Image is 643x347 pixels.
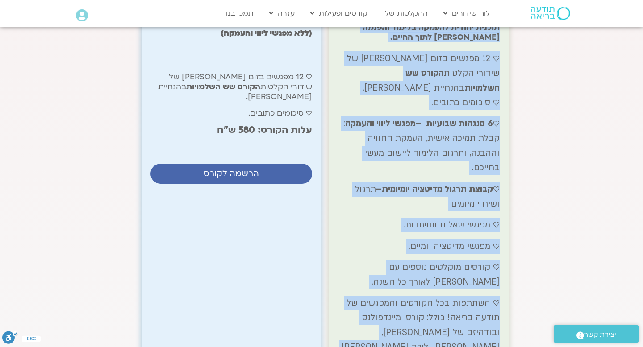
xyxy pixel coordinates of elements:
[338,182,500,211] p: ♡ תרגול ושיח יומיומים
[338,218,500,232] p: ♡ מפגשי שאלות ותשובות.
[150,164,312,184] a: הרשמה לקורס
[265,5,299,22] a: עזרה
[488,118,493,129] strong: 6
[150,72,312,102] p: ♡ 12 מפגשים בזום [PERSON_NAME] של שידורי הקלטות בהנחיית [PERSON_NAME].
[204,169,259,178] span: הרשמה לקורס
[372,261,500,288] span: ♡ קורסים מוקלטים נוספים עם [PERSON_NAME] לאורך כל השנה.
[345,118,416,129] strong: מפגשי ליווי והעמקה
[405,67,500,94] strong: הקורס שש השלמויות
[338,23,500,42] p: תוכנית יחודית להעמקה בלימוד והפנמה [PERSON_NAME] לתוך החיים.
[416,118,485,129] strong: סנגהות שבועיות –
[150,108,312,118] p: ♡ סיכומים כתובים.
[338,239,500,254] p: ♡ מפגשי מדיטציה יומיים.
[306,5,372,22] a: קורסים ופעילות
[531,7,570,20] img: תודעה בריאה
[379,5,432,22] a: ההקלטות שלי
[376,183,382,195] strong: –
[186,82,260,92] strong: הקורס שש השלמויות
[338,116,500,175] p: ♡ : קבלת תמיכה אישית, העמקת החוויה וההבנה, ותרגום הלימוד ליישום מעשי בחייכם.
[439,5,494,22] a: לוח שידורים
[153,124,312,136] h2: עלות הקורס: 580 ש״ח
[584,329,616,341] span: יצירת קשר
[338,51,500,110] p: ♡ 12 מפגשים בזום [PERSON_NAME] של שידורי הקלטות בהנחיית [PERSON_NAME]. ♡ סיכומים כתובים.
[382,183,493,195] strong: קבוצת תרגול מדיטציה יומיומית
[554,325,639,343] a: יצירת קשר
[221,5,258,22] a: תמכו בנו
